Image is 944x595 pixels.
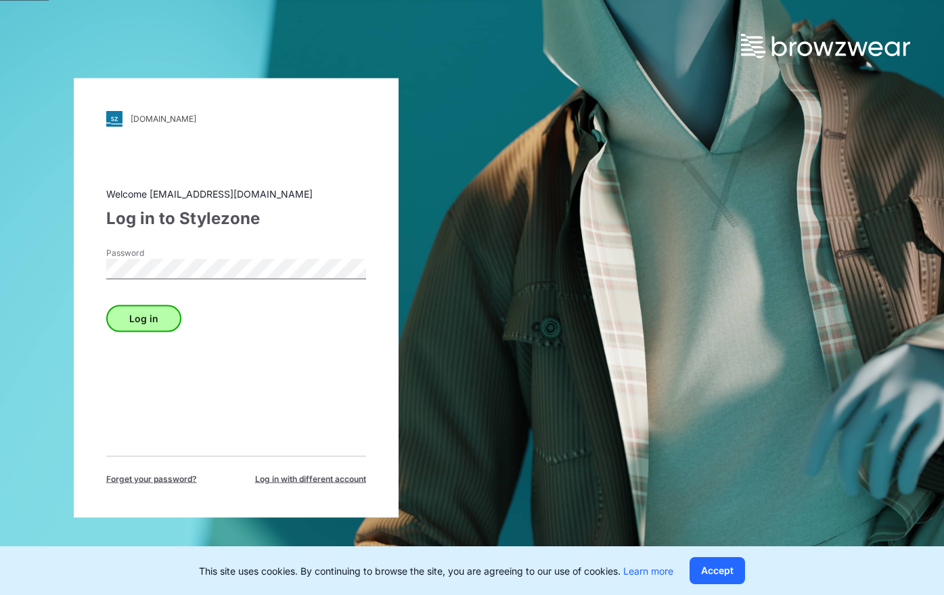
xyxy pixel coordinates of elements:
[106,305,181,332] button: Log in
[623,565,673,577] a: Learn more
[106,472,197,485] span: Forget your password?
[741,34,910,58] img: browzwear-logo.73288ffb.svg
[255,472,366,485] span: Log in with different account
[131,114,196,124] div: [DOMAIN_NAME]
[106,206,366,230] div: Log in to Stylezone
[106,110,366,127] a: [DOMAIN_NAME]
[106,110,122,127] img: svg+xml;base64,PHN2ZyB3aWR0aD0iMjgiIGhlaWdodD0iMjgiIHZpZXdCb3g9IjAgMCAyOCAyOCIgZmlsbD0ibm9uZSIgeG...
[690,557,745,584] button: Accept
[106,246,201,259] label: Password
[199,564,673,578] p: This site uses cookies. By continuing to browse the site, you are agreeing to our use of cookies.
[106,186,366,200] div: Welcome [EMAIL_ADDRESS][DOMAIN_NAME]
